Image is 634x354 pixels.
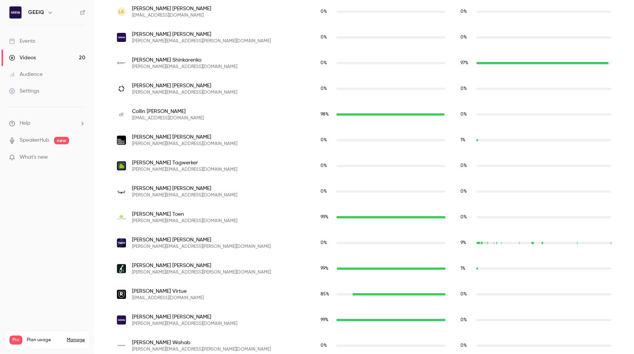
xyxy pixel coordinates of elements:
span: Live watch time [321,342,333,349]
span: [PERSON_NAME] Tagwerker [132,159,237,167]
span: Live watch time [321,60,333,66]
span: 0 % [461,318,467,322]
div: tatiana.shinkarenko@gsom.polimi.it [109,50,619,76]
span: [PERSON_NAME][EMAIL_ADDRESS][DOMAIN_NAME] [132,167,237,173]
img: rivalx.com [117,290,126,299]
span: 0 % [321,138,327,142]
span: Help [20,119,31,127]
span: 0 % [461,189,467,194]
div: Settings [9,87,39,95]
span: Replay watch time [461,8,473,15]
span: Replay watch time [461,162,473,169]
div: hien-mai.truong@jvm.com [109,256,619,281]
span: 99 % [321,266,329,271]
div: Audience [9,71,43,78]
span: new [54,137,69,144]
span: Live watch time [321,188,333,195]
span: 0 % [461,164,467,168]
img: jvm.com [117,264,126,273]
div: greg.trani@superleague.com [109,230,619,256]
span: [PERSON_NAME] Wahab [132,339,271,346]
span: Replay watch time [461,342,473,349]
span: Live watch time [321,34,333,41]
a: Manage [67,337,85,343]
span: 0 % [461,343,467,348]
span: 0 % [321,189,327,194]
span: [PERSON_NAME] [PERSON_NAME] [132,185,237,192]
span: [PERSON_NAME][EMAIL_ADDRESS][PERSON_NAME][DOMAIN_NAME] [132,346,271,352]
span: Live watch time [321,162,333,169]
span: What's new [20,153,48,161]
div: v.stevenson@efg.gg [109,127,619,153]
span: [PERSON_NAME][EMAIL_ADDRESS][PERSON_NAME][DOMAIN_NAME] [132,269,271,275]
span: [EMAIL_ADDRESS][DOMAIN_NAME] [132,115,204,121]
span: 99 % [321,215,329,220]
span: 0 % [461,87,467,91]
div: matt.virtue@rivalx.com [109,281,619,307]
span: [PERSON_NAME] [PERSON_NAME] [132,262,271,269]
span: 85 % [321,292,329,297]
div: animesh@msquared.io [109,76,619,102]
span: Replay watch time [461,240,473,246]
img: elfcosmetics.com [117,113,126,117]
span: [PERSON_NAME][EMAIL_ADDRESS][DOMAIN_NAME] [132,321,237,327]
span: [PERSON_NAME] [PERSON_NAME] [132,31,271,38]
img: gsom.polimi.it [117,59,126,68]
img: seantaylor.work [117,187,126,196]
span: [PERSON_NAME] [PERSON_NAME] [132,82,237,90]
span: 1 % [461,266,465,271]
span: 0 % [461,292,467,297]
h6: GEEIQ [28,9,44,16]
span: [EMAIL_ADDRESS][DOMAIN_NAME] [132,12,211,19]
span: [PERSON_NAME][EMAIL_ADDRESS][DOMAIN_NAME] [132,218,237,224]
img: charlottetilbury.com [117,341,126,350]
img: umdaschgroup.com [117,161,126,170]
span: Live watch time [321,214,333,221]
img: levelupdigital.nl [117,213,126,222]
span: [PERSON_NAME][EMAIL_ADDRESS][PERSON_NAME][DOMAIN_NAME] [132,244,271,250]
span: 0 % [321,87,327,91]
span: 98 % [321,112,329,117]
span: Replay watch time [461,137,473,144]
span: [PERSON_NAME] [PERSON_NAME] [132,5,211,12]
span: Replay watch time [461,34,473,41]
div: cspratlin@elfcosmetics.com [109,102,619,127]
span: Replay watch time [461,291,473,298]
span: LS [119,8,124,15]
span: 0 % [321,164,327,168]
span: [PERSON_NAME] Virtue [132,288,204,295]
span: [PERSON_NAME] [PERSON_NAME] [132,313,237,321]
span: [PERSON_NAME] Shinkarenko [132,56,237,64]
span: Replay watch time [461,60,473,66]
span: Live watch time [321,265,333,272]
span: [PERSON_NAME][EMAIL_ADDRESS][DOMAIN_NAME] [132,90,237,96]
span: Plan usage [27,337,62,343]
span: 0 % [321,35,327,40]
span: Live watch time [321,137,333,144]
span: 0 % [461,9,467,14]
img: geeiq.com [117,315,126,325]
span: 0 % [321,343,327,348]
div: sean@seantaylor.work [109,179,619,204]
img: GEEIQ [9,6,21,19]
div: maria.tagwerker@umdaschgroup.com [109,153,619,179]
span: 99 % [321,318,329,322]
span: 0 % [461,215,467,220]
span: Live watch time [321,291,333,298]
span: 0 % [461,112,467,117]
span: Replay watch time [461,85,473,92]
span: Live watch time [321,85,333,92]
span: 0 % [461,35,467,40]
span: 1 % [461,138,465,142]
span: [EMAIL_ADDRESS][DOMAIN_NAME] [132,295,204,301]
div: sam.sargeant@geeiq.com [109,25,619,50]
span: Replay watch time [461,265,473,272]
span: [PERSON_NAME] [PERSON_NAME] [132,236,271,244]
a: SpeakerHub [20,136,49,144]
span: Replay watch time [461,188,473,195]
div: Events [9,37,35,45]
li: help-dropdown-opener [9,119,85,127]
span: Collin [PERSON_NAME] [132,108,204,115]
span: Live watch time [321,240,333,246]
span: 0 % [321,9,327,14]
